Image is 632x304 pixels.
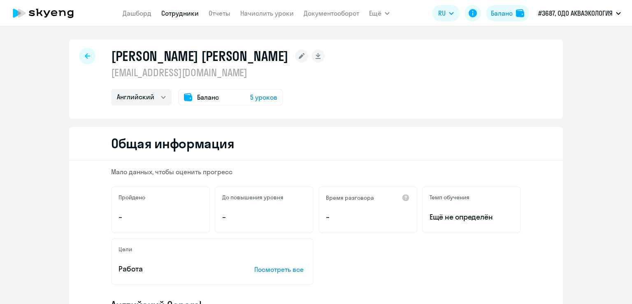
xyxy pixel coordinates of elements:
[304,9,359,17] a: Документооборот
[118,194,145,201] h5: Пройдено
[111,167,521,176] p: Мало данных, чтобы оценить прогресс
[369,5,390,21] button: Ещё
[538,8,613,18] p: #3687, ОДО АКВАЭКОЛОГИЯ
[111,135,234,152] h2: Общая информация
[123,9,151,17] a: Дашборд
[254,264,306,274] p: Посмотреть все
[222,194,283,201] h5: До повышения уровня
[369,8,381,18] span: Ещё
[222,212,306,222] p: –
[161,9,199,17] a: Сотрудники
[430,194,469,201] h5: Темп обучения
[197,92,219,102] span: Баланс
[491,8,513,18] div: Баланс
[516,9,524,17] img: balance
[209,9,230,17] a: Отчеты
[438,8,446,18] span: RU
[432,5,460,21] button: RU
[118,264,229,274] p: Работа
[118,246,132,253] h5: Цели
[486,5,529,21] button: Балансbalance
[250,92,277,102] span: 5 уроков
[326,212,410,222] p: –
[118,212,202,222] p: –
[326,194,374,201] h5: Время разговора
[111,48,288,64] h1: [PERSON_NAME] [PERSON_NAME]
[240,9,294,17] a: Начислить уроки
[430,212,513,222] span: Ещё не определён
[111,66,325,79] p: [EMAIL_ADDRESS][DOMAIN_NAME]
[534,3,625,23] button: #3687, ОДО АКВАЭКОЛОГИЯ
